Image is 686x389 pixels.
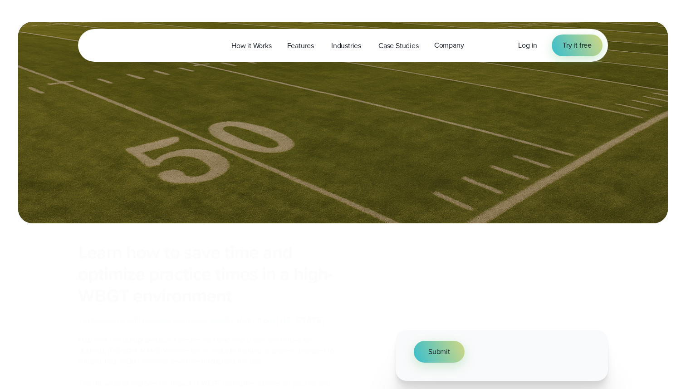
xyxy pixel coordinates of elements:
span: How it Works [231,40,272,51]
a: Log in [518,40,537,51]
span: Log in [518,40,537,50]
span: Submit [428,346,450,357]
a: How it Works [224,36,279,55]
span: Company [434,40,464,51]
button: Submit [414,341,465,363]
span: Features [287,40,314,51]
span: Try it free [563,40,592,51]
a: Case Studies [371,36,426,55]
a: Try it free [552,34,603,56]
span: Case Studies [378,40,419,51]
span: Industries [331,40,361,51]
